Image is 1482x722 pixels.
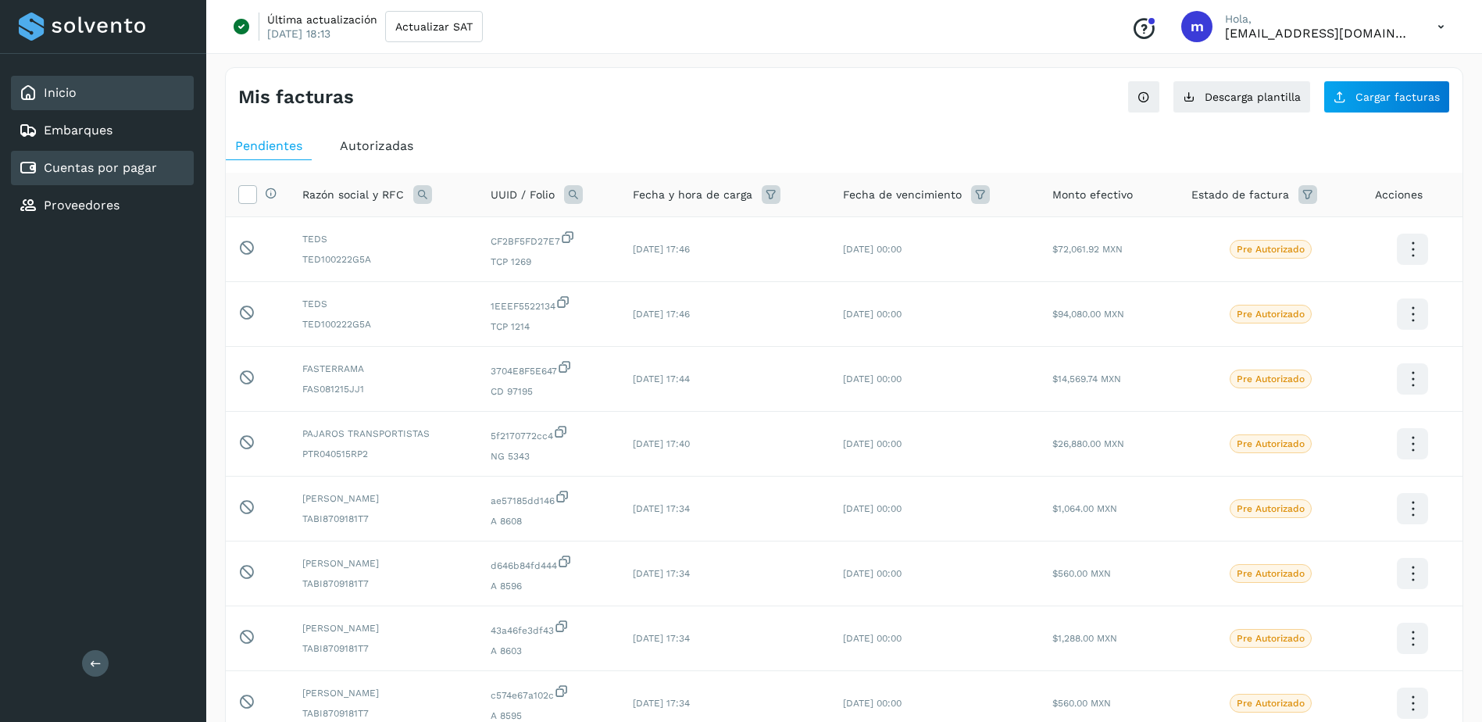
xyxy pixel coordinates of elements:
[302,382,466,396] span: FAS081215JJ1
[302,252,466,266] span: TED100222G5A
[1052,374,1121,384] span: $14,569.74 MXN
[1225,13,1412,26] p: Hola,
[302,427,466,441] span: PAJAROS TRANSPORTISTAS
[633,244,690,255] span: [DATE] 17:46
[491,554,608,573] span: d646b84fd444
[843,374,902,384] span: [DATE] 00:00
[843,698,902,709] span: [DATE] 00:00
[633,309,690,320] span: [DATE] 17:46
[1237,633,1305,644] p: Pre Autorizado
[491,644,608,658] span: A 8603
[1355,91,1440,102] span: Cargar facturas
[843,309,902,320] span: [DATE] 00:00
[302,556,466,570] span: [PERSON_NAME]
[1225,26,1412,41] p: mlozano@joffroy.com
[302,512,466,526] span: TABI8709181T7
[491,230,608,248] span: CF2BF5FD27E7
[1375,187,1423,203] span: Acciones
[633,698,690,709] span: [DATE] 17:34
[235,138,302,153] span: Pendientes
[385,11,483,42] button: Actualizar SAT
[11,76,194,110] div: Inicio
[267,27,330,41] p: [DATE] 18:13
[302,621,466,635] span: [PERSON_NAME]
[491,424,608,443] span: 5f2170772cc4
[1205,91,1301,102] span: Descarga plantilla
[267,13,377,27] p: Última actualización
[1237,438,1305,449] p: Pre Autorizado
[44,198,120,213] a: Proveedores
[44,85,77,100] a: Inicio
[238,86,354,109] h4: Mis facturas
[491,514,608,528] span: A 8608
[302,317,466,331] span: TED100222G5A
[843,633,902,644] span: [DATE] 00:00
[11,113,194,148] div: Embarques
[1237,503,1305,514] p: Pre Autorizado
[491,619,608,638] span: 43a46fe3df43
[1052,309,1124,320] span: $94,080.00 MXN
[1237,568,1305,579] p: Pre Autorizado
[843,244,902,255] span: [DATE] 00:00
[491,295,608,313] span: 1EEEF5522134
[302,491,466,506] span: [PERSON_NAME]
[302,686,466,700] span: [PERSON_NAME]
[1052,698,1111,709] span: $560.00 MXN
[1052,187,1133,203] span: Monto efectivo
[491,489,608,508] span: ae57185dd146
[633,568,690,579] span: [DATE] 17:34
[491,449,608,463] span: NG 5343
[633,374,690,384] span: [DATE] 17:44
[1052,503,1117,514] span: $1,064.00 MXN
[491,384,608,399] span: CD 97195
[302,232,466,246] span: TEDS
[1323,80,1450,113] button: Cargar facturas
[491,255,608,269] span: TCP 1269
[1052,244,1123,255] span: $72,061.92 MXN
[340,138,413,153] span: Autorizadas
[302,362,466,376] span: FASTERRAMA
[11,188,194,223] div: Proveedores
[302,642,466,656] span: TABI8709181T7
[302,297,466,311] span: TEDS
[1237,374,1305,384] p: Pre Autorizado
[843,503,902,514] span: [DATE] 00:00
[302,187,404,203] span: Razón social y RFC
[843,438,902,449] span: [DATE] 00:00
[302,577,466,591] span: TABI8709181T7
[44,160,157,175] a: Cuentas por pagar
[633,633,690,644] span: [DATE] 17:34
[1237,244,1305,255] p: Pre Autorizado
[491,684,608,702] span: c574e67a102c
[491,187,555,203] span: UUID / Folio
[1191,187,1289,203] span: Estado de factura
[843,187,962,203] span: Fecha de vencimiento
[1052,438,1124,449] span: $26,880.00 MXN
[633,503,690,514] span: [DATE] 17:34
[302,447,466,461] span: PTR040515RP2
[395,21,473,32] span: Actualizar SAT
[1237,698,1305,709] p: Pre Autorizado
[1052,568,1111,579] span: $560.00 MXN
[633,438,690,449] span: [DATE] 17:40
[11,151,194,185] div: Cuentas por pagar
[1052,633,1117,644] span: $1,288.00 MXN
[843,568,902,579] span: [DATE] 00:00
[491,579,608,593] span: A 8596
[302,706,466,720] span: TABI8709181T7
[491,359,608,378] span: 3704E8F5E647
[44,123,112,138] a: Embarques
[633,187,752,203] span: Fecha y hora de carga
[1237,309,1305,320] p: Pre Autorizado
[1173,80,1311,113] button: Descarga plantilla
[491,320,608,334] span: TCP 1214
